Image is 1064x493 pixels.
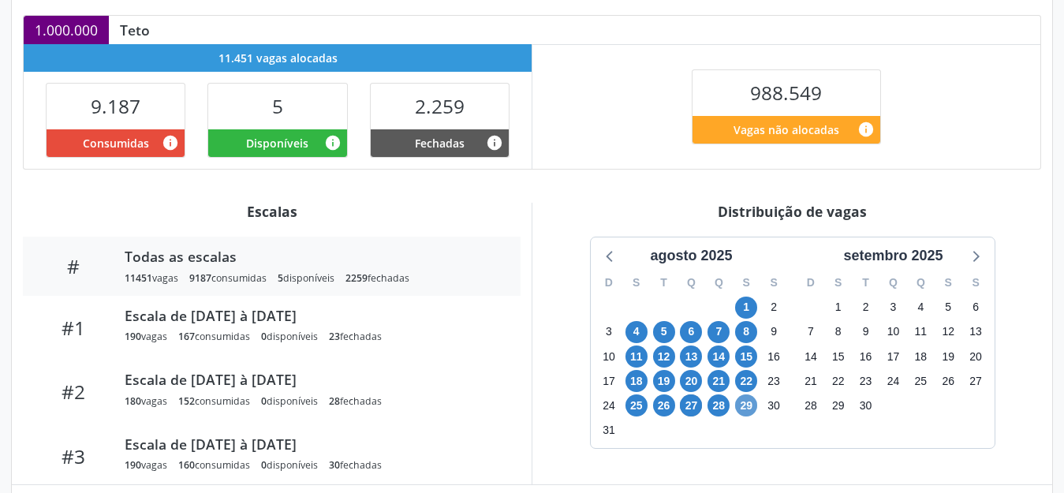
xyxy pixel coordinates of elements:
div: Q [705,271,733,295]
span: 9.187 [91,93,140,119]
span: sexta-feira, 12 de setembro de 2025 [937,321,959,343]
span: segunda-feira, 4 de agosto de 2025 [625,321,648,343]
div: consumidas [189,271,267,285]
span: 2.259 [415,93,465,119]
span: quinta-feira, 11 de setembro de 2025 [909,321,931,343]
div: T [852,271,879,295]
span: 0 [261,458,267,472]
span: 180 [125,394,141,408]
div: agosto 2025 [644,245,738,267]
span: 5 [272,93,283,119]
div: disponíveis [261,394,318,408]
span: quarta-feira, 10 de setembro de 2025 [882,321,904,343]
span: sábado, 30 de agosto de 2025 [763,394,785,416]
div: 11.451 vagas alocadas [24,44,532,72]
span: sexta-feira, 1 de agosto de 2025 [735,297,757,319]
span: quinta-feira, 4 de setembro de 2025 [909,297,931,319]
span: sexta-feira, 5 de setembro de 2025 [937,297,959,319]
div: consumidas [178,330,250,343]
div: S [935,271,962,295]
div: #1 [34,316,114,339]
span: domingo, 21 de setembro de 2025 [800,370,822,392]
span: domingo, 31 de agosto de 2025 [598,420,620,442]
div: S [962,271,990,295]
span: domingo, 28 de setembro de 2025 [800,394,822,416]
span: 28 [329,394,340,408]
div: vagas [125,271,178,285]
div: # [34,255,114,278]
div: vagas [125,330,167,343]
div: S [824,271,852,295]
i: Vagas alocadas e sem marcações associadas [324,134,342,151]
span: segunda-feira, 1 de setembro de 2025 [827,297,849,319]
span: quinta-feira, 14 de agosto de 2025 [707,345,730,368]
div: Q [678,271,705,295]
span: 160 [178,458,195,472]
span: sexta-feira, 15 de agosto de 2025 [735,345,757,368]
div: vagas [125,458,167,472]
span: segunda-feira, 18 de agosto de 2025 [625,370,648,392]
span: segunda-feira, 22 de setembro de 2025 [827,370,849,392]
div: disponíveis [261,330,318,343]
span: sábado, 23 de agosto de 2025 [763,370,785,392]
span: terça-feira, 30 de setembro de 2025 [855,394,877,416]
span: quarta-feira, 27 de agosto de 2025 [680,394,702,416]
span: segunda-feira, 8 de setembro de 2025 [827,321,849,343]
span: sábado, 2 de agosto de 2025 [763,297,785,319]
span: 988.549 [750,80,822,106]
span: quarta-feira, 3 de setembro de 2025 [882,297,904,319]
div: disponíveis [278,271,334,285]
div: setembro 2025 [837,245,949,267]
div: fechadas [329,394,382,408]
div: Q [907,271,935,295]
span: quinta-feira, 28 de agosto de 2025 [707,394,730,416]
span: domingo, 14 de setembro de 2025 [800,345,822,368]
div: Escala de [DATE] à [DATE] [125,371,499,388]
div: #3 [34,445,114,468]
div: T [650,271,678,295]
i: Vagas alocadas e sem marcações associadas que tiveram sua disponibilidade fechada [486,134,503,151]
span: 0 [261,330,267,343]
i: Vagas alocadas que possuem marcações associadas [162,134,179,151]
div: 1.000.000 [24,16,109,44]
span: sexta-feira, 22 de agosto de 2025 [735,370,757,392]
span: sexta-feira, 8 de agosto de 2025 [735,321,757,343]
span: Vagas não alocadas [734,121,839,138]
span: terça-feira, 16 de setembro de 2025 [855,345,877,368]
span: terça-feira, 19 de agosto de 2025 [653,370,675,392]
div: vagas [125,394,167,408]
div: Escala de [DATE] à [DATE] [125,307,499,324]
i: Quantidade de vagas restantes do teto de vagas [857,121,875,138]
div: S [733,271,760,295]
div: D [797,271,825,295]
div: fechadas [329,330,382,343]
span: sábado, 16 de agosto de 2025 [763,345,785,368]
span: 5 [278,271,283,285]
div: S [760,271,788,295]
span: quinta-feira, 7 de agosto de 2025 [707,321,730,343]
span: 30 [329,458,340,472]
div: #2 [34,380,114,403]
span: sábado, 20 de setembro de 2025 [965,345,987,368]
span: 2259 [345,271,368,285]
span: quarta-feira, 17 de setembro de 2025 [882,345,904,368]
div: S [622,271,650,295]
span: sábado, 9 de agosto de 2025 [763,321,785,343]
span: Disponíveis [246,135,308,151]
span: segunda-feira, 29 de setembro de 2025 [827,394,849,416]
span: terça-feira, 9 de setembro de 2025 [855,321,877,343]
span: sábado, 13 de setembro de 2025 [965,321,987,343]
span: Consumidas [83,135,149,151]
span: 167 [178,330,195,343]
span: terça-feira, 2 de setembro de 2025 [855,297,877,319]
div: disponíveis [261,458,318,472]
span: 23 [329,330,340,343]
span: sábado, 6 de setembro de 2025 [965,297,987,319]
span: 190 [125,458,141,472]
div: Distribuição de vagas [543,203,1041,220]
div: Teto [109,21,161,39]
div: consumidas [178,394,250,408]
span: segunda-feira, 15 de setembro de 2025 [827,345,849,368]
span: Fechadas [415,135,465,151]
span: terça-feira, 26 de agosto de 2025 [653,394,675,416]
